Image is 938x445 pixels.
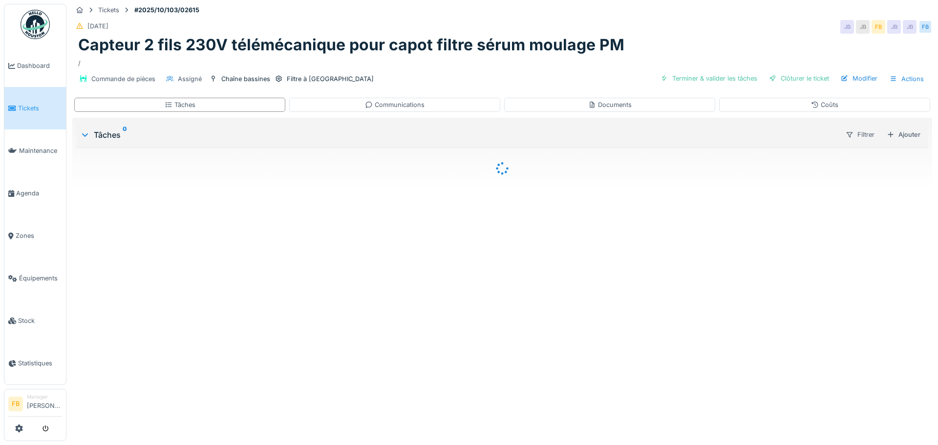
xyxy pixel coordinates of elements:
img: Badge_color-CXgf-gQk.svg [21,10,50,39]
div: Manager [27,393,62,401]
h1: Capteur 2 fils 230V télémécanique pour capot filtre sérum moulage PM [78,36,624,54]
div: Assigné [178,74,202,84]
a: Équipements [4,257,66,299]
div: Coûts [811,100,838,109]
div: Communications [365,100,425,109]
a: Tickets [4,87,66,129]
a: Stock [4,299,66,342]
li: [PERSON_NAME] [27,393,62,414]
a: Agenda [4,172,66,214]
div: Actions [885,72,928,86]
div: / [78,55,926,68]
a: Statistiques [4,342,66,384]
div: Tickets [98,5,119,15]
span: Statistiques [18,359,62,368]
a: FB Manager[PERSON_NAME] [8,393,62,417]
a: Zones [4,214,66,257]
div: JB [840,20,854,34]
span: Tickets [18,104,62,113]
div: Documents [588,100,632,109]
span: Agenda [16,189,62,198]
div: FB [872,20,885,34]
div: JB [903,20,917,34]
div: [DATE] [87,21,108,31]
div: Filtrer [841,127,879,142]
div: Commande de pièces [91,74,155,84]
div: FB [918,20,932,34]
div: Filtre à [GEOGRAPHIC_DATA] [287,74,374,84]
li: FB [8,397,23,411]
div: Terminer & valider les tâches [657,72,761,85]
a: Dashboard [4,44,66,87]
div: Chaîne bassines [221,74,270,84]
strong: #2025/10/103/02615 [130,5,203,15]
div: Tâches [165,100,195,109]
div: Clôturer le ticket [765,72,833,85]
span: Dashboard [17,61,62,70]
div: Modifier [837,72,881,85]
span: Zones [16,231,62,240]
div: Tâches [80,129,837,141]
div: Ajouter [883,128,924,141]
div: JB [856,20,870,34]
div: JB [887,20,901,34]
a: Maintenance [4,129,66,172]
span: Stock [18,316,62,325]
sup: 0 [123,129,127,141]
span: Équipements [19,274,62,283]
span: Maintenance [19,146,62,155]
